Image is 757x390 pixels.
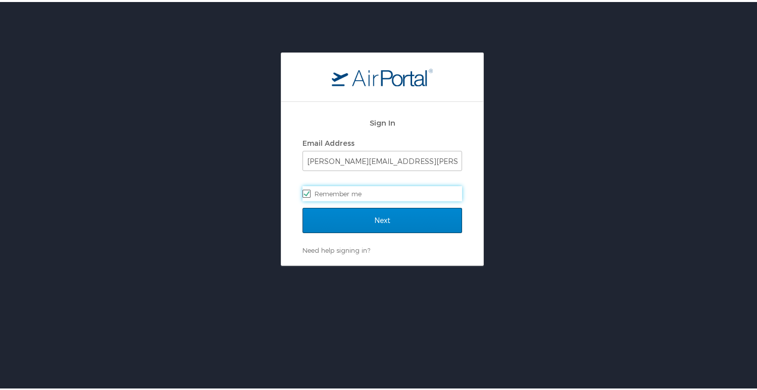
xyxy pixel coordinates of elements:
img: logo [332,66,433,84]
a: Need help signing in? [302,244,370,252]
label: Remember me [302,184,462,199]
input: Next [302,206,462,231]
label: Email Address [302,137,355,145]
h2: Sign In [302,115,462,127]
